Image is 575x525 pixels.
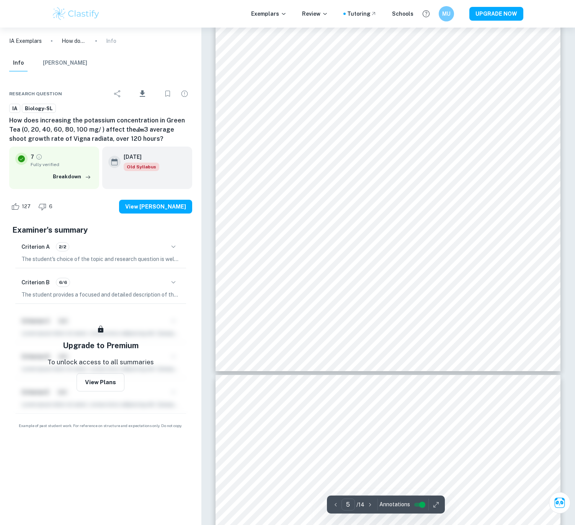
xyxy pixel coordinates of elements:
span: 127 [18,203,35,210]
p: The student's choice of the topic and research question is well-justified through its global or p... [21,255,180,263]
a: IA [9,104,20,113]
div: Report issue [177,86,192,101]
a: Biology-SL [22,104,56,113]
span: 6/6 [56,279,70,286]
div: Starting from the May 2025 session, the Biology IA requirements have changed. It's OK to refer to... [124,163,159,171]
p: The student provides a focused and detailed description of the main topic, which is the relations... [21,290,180,299]
div: Dislike [36,201,57,213]
p: Info [106,37,116,45]
button: Info [9,55,28,72]
p: Exemplars [251,10,287,18]
button: View [PERSON_NAME] [119,200,192,214]
button: UPGRADE NOW [469,7,523,21]
p: 7 [31,153,34,161]
span: Annotations [379,501,410,509]
div: Like [9,201,35,213]
h6: MU [442,10,451,18]
a: Grade fully verified [36,153,42,160]
a: IA Exemplars [9,37,42,45]
button: MU [439,6,454,21]
p: / 14 [356,501,364,509]
span: Old Syllabus [124,163,159,171]
button: Breakdown [51,171,93,183]
span: Fully verified [31,161,93,168]
a: Schools [392,10,413,18]
span: Research question [9,90,62,97]
h6: How does increasing the potassium concentration in Green Tea (0, 20, 40, 60, 80, 100 mg/ ) affect... [9,116,192,143]
button: Help and Feedback [420,7,433,20]
span: Example of past student work. For reference on structure and expectations only. Do not copy. [9,423,192,429]
span: IA [10,105,20,112]
p: To unlock access to all summaries [47,357,154,367]
span: Biology-SL [22,105,56,112]
h5: Upgrade to Premium [63,340,139,351]
button: Ask Clai [549,492,570,514]
p: How does increasing the potassium concentration in Green Tea (0, 20, 40, 60, 80, 100 mg/ ) affect... [62,37,86,45]
h6: Criterion A [21,243,50,251]
div: Bookmark [160,86,175,101]
button: [PERSON_NAME] [43,55,87,72]
span: 6 [45,203,57,210]
span: 2/2 [56,243,69,250]
h5: Examiner's summary [12,224,189,236]
div: Download [127,84,158,104]
button: View Plans [77,373,124,391]
p: Review [302,10,328,18]
div: Share [110,86,125,101]
img: Clastify logo [52,6,100,21]
a: Tutoring [347,10,377,18]
h6: Criterion B [21,278,50,287]
h6: [DATE] [124,153,153,161]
